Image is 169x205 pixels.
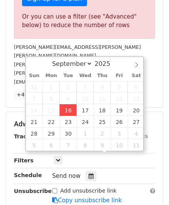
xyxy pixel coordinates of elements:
[26,93,43,104] span: September 7, 2025
[26,139,43,151] span: October 5, 2025
[14,62,141,76] small: [PERSON_NAME][EMAIL_ADDRESS][PERSON_NAME][PERSON_NAME][DOMAIN_NAME]
[14,157,34,164] strong: Filters
[94,93,111,104] span: September 11, 2025
[43,73,60,78] span: Mon
[60,139,77,151] span: October 7, 2025
[94,73,111,78] span: Thu
[14,172,42,178] strong: Schedule
[94,104,111,116] span: September 18, 2025
[128,127,145,139] span: October 4, 2025
[14,90,46,100] a: +46 more
[94,81,111,93] span: September 4, 2025
[94,116,111,127] span: September 25, 2025
[77,104,94,116] span: September 17, 2025
[14,188,52,194] strong: Unsubscribe
[60,187,117,195] label: Add unsubscribe link
[14,44,141,59] small: [PERSON_NAME][EMAIL_ADDRESS][PERSON_NAME][PERSON_NAME][DOMAIN_NAME]
[111,81,128,93] span: September 5, 2025
[60,81,77,93] span: September 2, 2025
[111,127,128,139] span: October 3, 2025
[43,81,60,93] span: September 1, 2025
[111,104,128,116] span: September 19, 2025
[60,104,77,116] span: September 16, 2025
[111,116,128,127] span: September 26, 2025
[111,93,128,104] span: September 12, 2025
[60,127,77,139] span: September 30, 2025
[128,73,145,78] span: Sat
[22,12,147,30] div: Or you can use a filter (see "Advanced" below) to reduce the number of rows
[14,120,155,128] h5: Advanced
[77,116,94,127] span: September 24, 2025
[130,168,169,205] iframe: Chat Widget
[43,127,60,139] span: September 29, 2025
[43,139,60,151] span: October 6, 2025
[111,139,128,151] span: October 10, 2025
[60,116,77,127] span: September 23, 2025
[26,127,43,139] span: September 28, 2025
[128,139,145,151] span: October 11, 2025
[111,73,128,78] span: Fri
[128,116,145,127] span: September 27, 2025
[128,104,145,116] span: September 20, 2025
[52,197,122,204] a: Copy unsubscribe link
[26,73,43,78] span: Sun
[77,73,94,78] span: Wed
[43,116,60,127] span: September 22, 2025
[26,116,43,127] span: September 21, 2025
[77,81,94,93] span: September 3, 2025
[43,93,60,104] span: September 8, 2025
[128,81,145,93] span: September 6, 2025
[77,139,94,151] span: October 8, 2025
[26,81,43,93] span: August 31, 2025
[60,93,77,104] span: September 9, 2025
[77,93,94,104] span: September 10, 2025
[52,172,81,179] span: Send now
[92,60,120,67] input: Year
[128,93,145,104] span: September 13, 2025
[14,133,40,140] strong: Tracking
[26,104,43,116] span: September 14, 2025
[77,127,94,139] span: October 1, 2025
[14,79,141,85] small: [EMAIL_ADDRESS][PERSON_NAME][DOMAIN_NAME]
[94,127,111,139] span: October 2, 2025
[94,139,111,151] span: October 9, 2025
[43,104,60,116] span: September 15, 2025
[60,73,77,78] span: Tue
